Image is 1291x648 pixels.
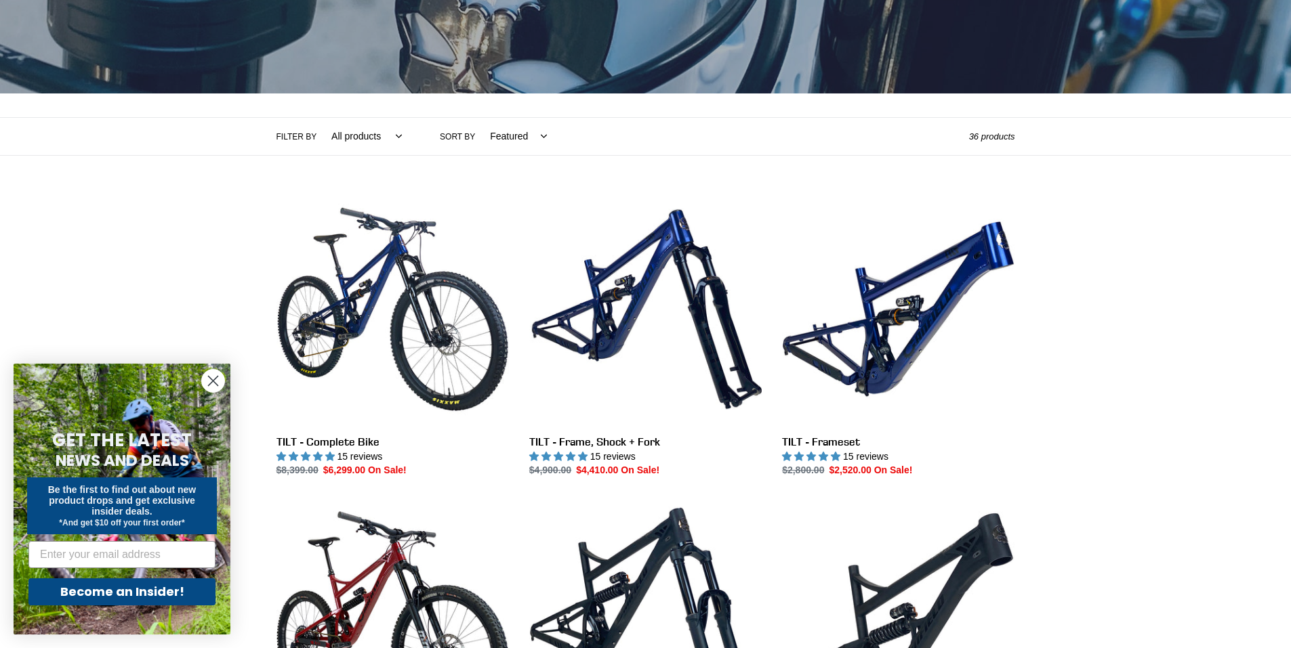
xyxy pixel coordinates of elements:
[969,131,1015,142] span: 36 products
[56,450,189,471] span: NEWS AND DEALS
[440,131,475,143] label: Sort by
[48,484,197,517] span: Be the first to find out about new product drops and get exclusive insider deals.
[28,541,216,568] input: Enter your email address
[59,518,184,527] span: *And get $10 off your first order*
[52,428,192,452] span: GET THE LATEST
[28,578,216,605] button: Become an Insider!
[201,369,225,393] button: Close dialog
[276,131,317,143] label: Filter by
